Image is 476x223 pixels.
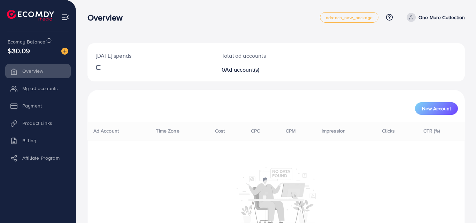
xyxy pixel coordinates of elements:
[222,66,299,73] h2: 0
[96,51,205,60] p: [DATE] spends
[320,12,378,23] a: adreach_new_package
[87,13,128,23] h3: Overview
[61,48,68,55] img: image
[8,38,45,45] span: Ecomdy Balance
[225,66,259,73] span: Ad account(s)
[222,51,299,60] p: Total ad accounts
[422,106,451,111] span: New Account
[326,15,373,20] span: adreach_new_package
[404,13,465,22] a: One More Collection
[415,102,458,115] button: New Account
[61,13,69,21] img: menu
[419,13,465,22] p: One More Collection
[8,46,30,56] span: $30.09
[7,10,54,21] img: logo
